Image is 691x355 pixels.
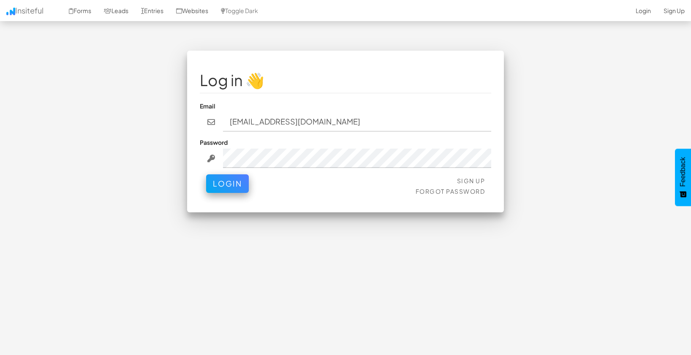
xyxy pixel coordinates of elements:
span: Feedback [679,157,687,187]
input: john@doe.com [223,112,492,132]
button: Feedback - Show survey [675,149,691,206]
button: Login [206,174,249,193]
h1: Log in 👋 [200,72,491,89]
label: Password [200,138,228,146]
a: Forgot Password [416,187,485,195]
label: Email [200,102,215,110]
a: Sign Up [457,177,485,184]
keeper-lock: Open Keeper Popup [474,153,484,163]
img: icon.png [6,8,15,15]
